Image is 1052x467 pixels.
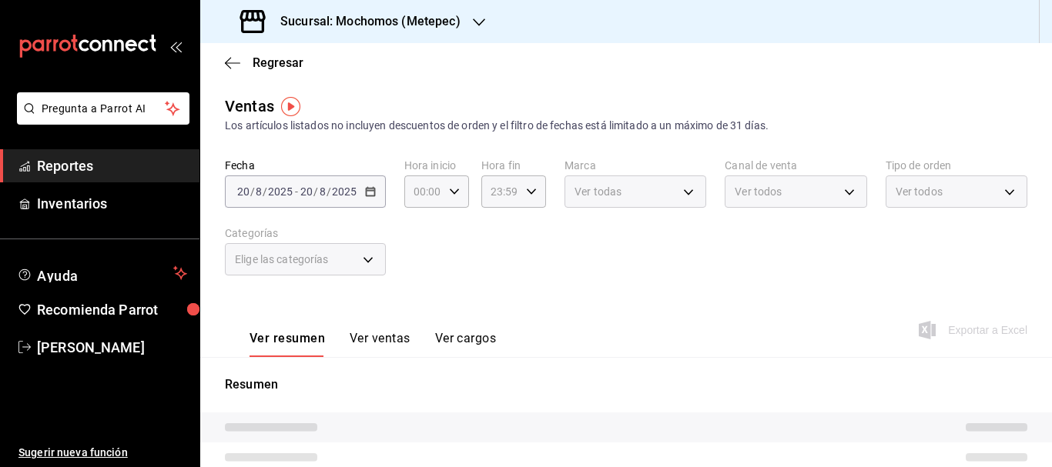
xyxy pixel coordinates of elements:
button: Pregunta a Parrot AI [17,92,189,125]
div: navigation tabs [250,331,496,357]
label: Categorías [225,228,386,239]
input: -- [255,185,263,198]
span: Ver todos [896,184,943,199]
button: Regresar [225,55,303,70]
button: Ver cargos [435,331,497,357]
input: -- [236,185,250,198]
button: Ver ventas [350,331,410,357]
label: Hora fin [481,160,546,171]
input: ---- [331,185,357,198]
span: Reportes [37,155,187,176]
span: Elige las categorías [235,252,329,267]
span: [PERSON_NAME] [37,337,187,358]
label: Tipo de orden [886,160,1027,171]
label: Marca [565,160,706,171]
span: Sugerir nueva función [18,445,187,461]
input: ---- [267,185,293,198]
input: -- [319,185,327,198]
span: Regresar [253,55,303,70]
label: Fecha [225,160,386,171]
span: - [295,185,298,198]
h3: Sucursal: Mochomos (Metepec) [268,12,461,31]
span: / [250,185,255,198]
span: Pregunta a Parrot AI [42,101,166,117]
img: Tooltip marker [281,97,300,116]
p: Resumen [225,375,1027,394]
a: Pregunta a Parrot AI [11,112,189,128]
span: / [263,185,267,198]
button: Ver resumen [250,331,325,357]
span: / [313,185,318,198]
div: Ventas [225,95,274,118]
input: -- [300,185,313,198]
button: open_drawer_menu [169,40,182,52]
div: Los artículos listados no incluyen descuentos de orden y el filtro de fechas está limitado a un m... [225,118,1027,134]
span: / [327,185,331,198]
span: Recomienda Parrot [37,299,187,320]
label: Hora inicio [404,160,469,171]
span: Ver todas [575,184,621,199]
span: Inventarios [37,193,187,214]
span: Ayuda [37,264,167,282]
label: Canal de venta [725,160,866,171]
span: Ver todos [735,184,782,199]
